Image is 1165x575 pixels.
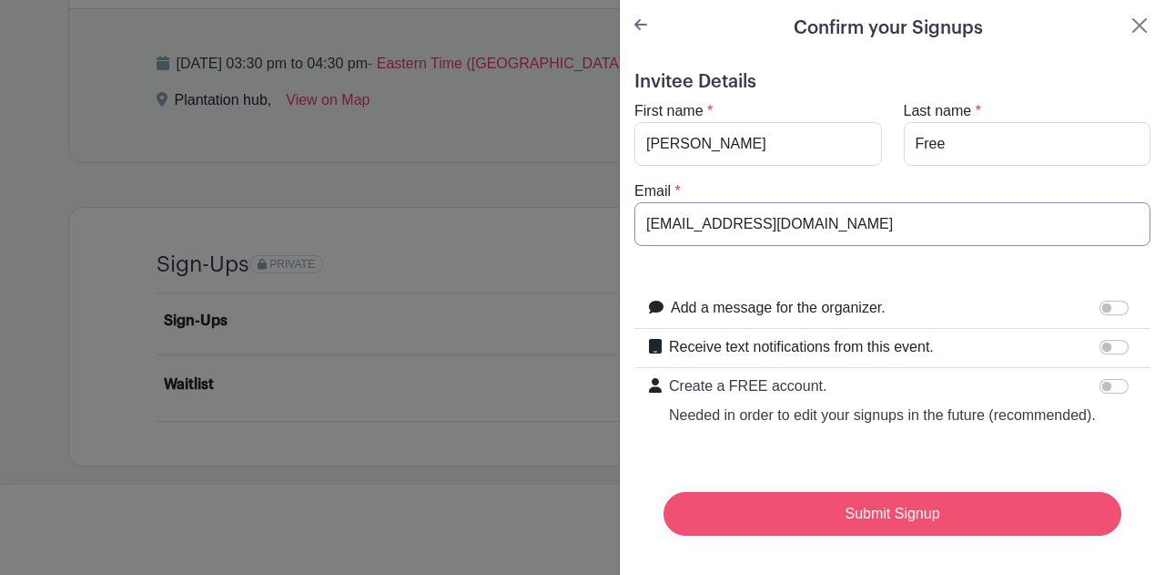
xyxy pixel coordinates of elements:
h5: Confirm your Signups [794,15,983,42]
input: Submit Signup [664,492,1121,536]
label: Email [634,180,671,202]
p: Create a FREE account. [669,375,1096,397]
label: Receive text notifications from this event. [669,336,934,358]
label: First name [634,100,704,122]
label: Add a message for the organizer. [671,297,886,319]
button: Close [1129,15,1150,36]
p: Needed in order to edit your signups in the future (recommended). [669,405,1096,426]
label: Last name [904,100,972,122]
h5: Invitee Details [634,71,1150,93]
